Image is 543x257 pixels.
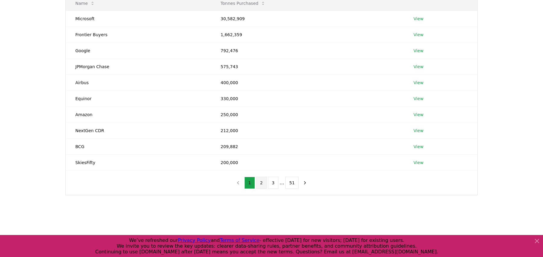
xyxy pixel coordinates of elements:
td: 330,000 [211,90,404,106]
button: 51 [285,177,299,189]
li: ... [280,179,284,186]
a: View [413,16,423,22]
td: 250,000 [211,106,404,122]
a: View [413,32,423,38]
a: View [413,112,423,118]
td: NextGen CDR [66,122,211,138]
td: 1,662,359 [211,27,404,43]
td: 400,000 [211,75,404,90]
a: View [413,80,423,86]
a: View [413,160,423,166]
a: View [413,48,423,54]
td: Frontier Buyers [66,27,211,43]
button: 2 [256,177,267,189]
td: 200,000 [211,154,404,170]
td: Amazon [66,106,211,122]
td: Equinor [66,90,211,106]
a: View [413,144,423,150]
td: 792,476 [211,43,404,59]
a: View [413,64,423,70]
button: 3 [268,177,278,189]
td: 30,582,909 [211,11,404,27]
td: Airbus [66,75,211,90]
td: BCG [66,138,211,154]
td: Google [66,43,211,59]
td: Microsoft [66,11,211,27]
td: 212,000 [211,122,404,138]
td: 575,743 [211,59,404,75]
a: View [413,128,423,134]
td: JPMorgan Chase [66,59,211,75]
a: View [413,96,423,102]
td: SkiesFifty [66,154,211,170]
button: 1 [244,177,255,189]
button: next page [300,177,310,189]
td: 209,882 [211,138,404,154]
